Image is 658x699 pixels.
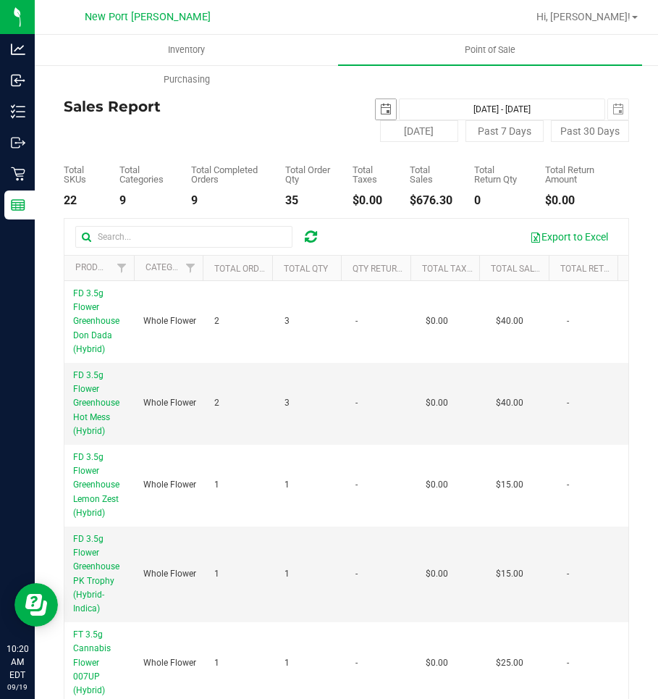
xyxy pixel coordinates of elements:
div: $676.30 [410,195,452,206]
span: 1 [214,478,219,492]
a: Filter [109,256,133,280]
span: select [376,99,396,120]
span: - [567,567,569,581]
inline-svg: Outbound [11,135,25,150]
span: Whole Flower [143,314,196,328]
inline-svg: Analytics [11,42,25,56]
button: [DATE] [380,120,458,142]
span: $0.00 [426,478,448,492]
a: Product [75,262,114,272]
span: $40.00 [496,314,523,328]
a: Category [145,262,188,272]
span: $0.00 [426,314,448,328]
span: - [355,396,358,410]
span: Purchasing [144,73,229,86]
button: Past 30 Days [551,120,629,142]
button: Past 7 Days [465,120,544,142]
div: Total Sales [410,165,452,184]
a: Point of Sale [338,35,641,65]
div: 35 [285,195,331,206]
a: Total Taxes [422,264,477,274]
div: 0 [474,195,523,206]
div: Total Taxes [353,165,388,184]
a: Qty Returned [353,264,414,274]
span: 1 [214,656,219,670]
span: FD 3.5g Flower Greenhouse PK Trophy (Hybrid-Indica) [73,534,119,614]
span: $40.00 [496,396,523,410]
input: Search... [75,226,292,248]
span: FT 3.5g Cannabis Flower 007UP (Hybrid) [73,629,111,695]
div: $0.00 [545,195,607,206]
span: Inventory [148,43,224,56]
div: $0.00 [353,195,388,206]
span: $25.00 [496,656,523,670]
div: Total Return Amount [545,165,607,184]
h4: Sales Report [64,99,347,114]
span: FD 3.5g Flower Greenhouse Hot Mess (Hybrid) [73,370,119,436]
span: Whole Flower [143,478,196,492]
span: $15.00 [496,567,523,581]
div: Total Categories [119,165,169,184]
span: - [567,478,569,492]
div: Total Order Qty [285,165,331,184]
span: - [355,314,358,328]
button: Export to Excel [520,225,617,249]
div: 9 [191,195,263,206]
span: $0.00 [426,656,448,670]
span: FD 3.5g Flower Greenhouse Don Dada (Hybrid) [73,288,119,354]
div: 9 [119,195,169,206]
a: Total Qty [284,264,328,274]
span: - [355,656,358,670]
span: Whole Flower [143,396,196,410]
span: - [567,396,569,410]
div: Total Completed Orders [191,165,263,184]
a: Purchasing [35,64,338,95]
span: $0.00 [426,567,448,581]
span: 2 [214,314,219,328]
span: 3 [284,396,290,410]
span: Hi, [PERSON_NAME]! [536,11,630,22]
inline-svg: Inbound [11,73,25,88]
div: 22 [64,195,98,206]
span: 1 [284,478,290,492]
span: select [608,99,628,120]
a: Total Sales [491,264,544,274]
div: Total SKUs [64,165,98,184]
span: 1 [214,567,219,581]
span: 1 [284,656,290,670]
a: Total Returns [560,264,626,274]
a: Inventory [35,35,338,65]
span: - [567,656,569,670]
inline-svg: Reports [11,198,25,212]
span: 1 [284,567,290,581]
a: Filter [179,256,203,280]
span: - [355,478,358,492]
inline-svg: Inventory [11,104,25,119]
span: 3 [284,314,290,328]
inline-svg: Retail [11,167,25,181]
span: Whole Flower [143,567,196,581]
span: FD 3.5g Flower Greenhouse Lemon Zest (Hybrid) [73,452,119,518]
p: 09/19 [7,682,28,692]
p: 10:20 AM EDT [7,643,28,682]
span: Whole Flower [143,656,196,670]
span: $0.00 [426,396,448,410]
div: Total Return Qty [474,165,523,184]
span: 2 [214,396,219,410]
span: Point of Sale [445,43,535,56]
span: - [567,314,569,328]
iframe: Resource center [14,583,58,627]
span: $15.00 [496,478,523,492]
a: Total Orders [214,264,274,274]
span: New Port [PERSON_NAME] [85,11,211,23]
span: - [355,567,358,581]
